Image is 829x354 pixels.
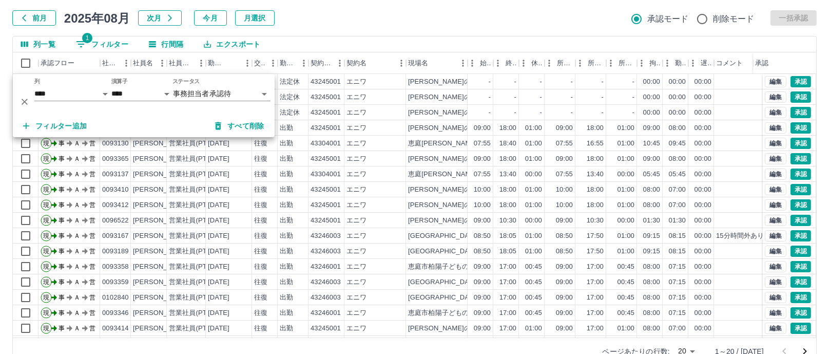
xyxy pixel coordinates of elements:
button: 承認 [791,292,811,303]
div: 00:00 [643,92,660,102]
text: Ａ [74,155,80,162]
button: 編集 [765,323,786,334]
text: Ａ [74,140,80,147]
button: 次月 [138,10,182,26]
div: 18:00 [587,185,604,195]
div: エニワ [346,77,367,87]
button: 編集 [765,307,786,319]
div: 法定休 [280,77,300,87]
button: 編集 [765,292,786,303]
div: 07:00 [669,185,686,195]
div: 00:00 [695,108,711,118]
div: [GEOGRAPHIC_DATA]恵庭子どもの集う場所 [408,231,546,241]
div: 契約コード [309,52,344,74]
button: メニュー [155,55,170,71]
div: 休憩 [519,52,545,74]
div: 09:00 [556,123,573,133]
div: 09:00 [474,123,491,133]
button: メニュー [119,55,134,71]
button: 列選択 [13,36,64,52]
div: 01:30 [669,216,686,226]
div: 43245001 [311,216,341,226]
div: 01:00 [618,139,634,148]
div: 勤務 [675,52,686,74]
div: 00:00 [695,154,711,164]
div: 法定休 [280,108,300,118]
div: 契約コード [311,52,332,74]
div: 43245001 [311,92,341,102]
div: エニワ [346,231,367,241]
div: 0093412 [102,200,129,210]
button: 前月 [12,10,56,26]
div: 43245001 [311,185,341,195]
text: 現 [43,171,49,178]
button: 承認 [791,169,811,180]
div: 09:00 [474,216,491,226]
div: 00:00 [695,200,711,210]
div: 法定休 [280,92,300,102]
div: 13:40 [499,170,516,179]
div: 社員名 [133,52,153,74]
button: 編集 [765,246,786,257]
div: [DATE] [208,139,229,148]
div: - [571,108,573,118]
label: 演算子 [111,78,128,85]
div: 承認 [755,52,768,74]
div: 勤務区分 [280,52,296,74]
div: [PERSON_NAME] [133,139,189,148]
div: 00:00 [618,216,634,226]
button: フィルター追加 [15,117,95,135]
div: 09:45 [669,139,686,148]
div: 10:00 [556,185,573,195]
div: 01:00 [618,185,634,195]
div: 18:00 [499,154,516,164]
div: 拘束 [637,52,663,74]
div: 10:45 [643,139,660,148]
div: 出勤 [280,123,293,133]
button: メニュー [296,55,312,71]
text: Ａ [74,171,80,178]
div: 出勤 [280,170,293,179]
div: 出勤 [280,154,293,164]
div: [PERSON_NAME] [133,200,189,210]
button: 編集 [765,138,786,149]
div: 所定終業 [588,52,604,74]
div: 01:00 [525,200,542,210]
div: 18:40 [499,139,516,148]
div: - [540,108,542,118]
div: [PERSON_NAME] [133,231,189,241]
div: 18:00 [499,200,516,210]
div: 00:00 [643,108,660,118]
div: [PERSON_NAME] [133,170,189,179]
button: 承認 [791,184,811,195]
button: 承認 [791,276,811,288]
div: [PERSON_NAME] [133,185,189,195]
div: 承認 [753,52,806,74]
div: エニワ [346,185,367,195]
div: エニワ [346,123,367,133]
div: 08:00 [669,154,686,164]
button: 承認 [791,199,811,211]
div: 出勤 [280,139,293,148]
text: 営 [89,186,95,193]
label: 列 [34,78,40,85]
button: 行間隔 [141,36,191,52]
div: 01:00 [618,123,634,133]
div: 18:00 [499,123,516,133]
div: [PERSON_NAME] [133,154,189,164]
div: - [514,92,516,102]
div: 43245001 [311,108,341,118]
div: - [571,77,573,87]
div: 所定休憩 [606,52,637,74]
div: 営業社員(PT契約) [169,200,223,210]
div: 往復 [254,231,267,241]
div: 07:00 [669,200,686,210]
text: 事 [59,217,65,224]
div: 00:00 [618,170,634,179]
div: 13:40 [587,170,604,179]
div: 00:00 [695,139,711,148]
div: - [514,77,516,87]
div: 承認フロー [38,52,100,74]
div: 43245001 [311,77,341,87]
div: 16:55 [587,139,604,148]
